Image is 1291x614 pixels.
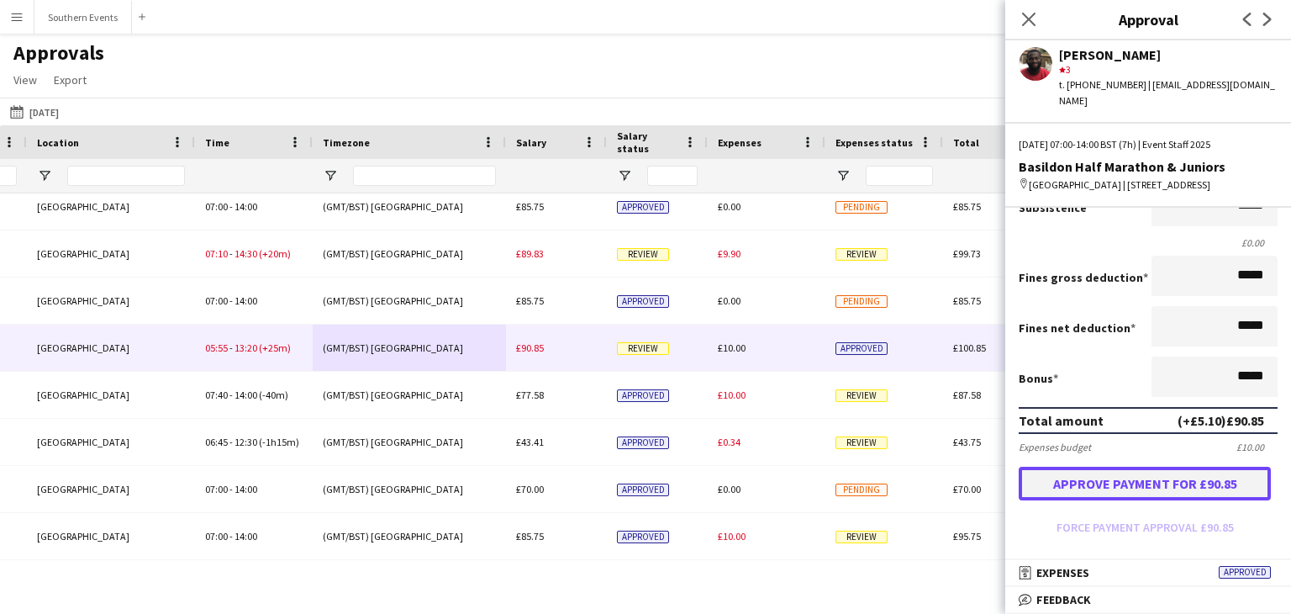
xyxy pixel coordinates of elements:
[205,530,228,543] span: 07:00
[259,341,291,354] span: (+25m)
[617,484,669,496] span: Approved
[205,200,228,213] span: 07:00
[1236,441,1278,453] div: £10.00
[1019,200,1092,215] label: Subsistence
[7,69,44,91] a: View
[953,294,981,307] span: £85.75
[205,436,228,448] span: 06:45
[234,530,257,543] span: 14:00
[617,437,669,449] span: Approved
[1059,62,1278,77] div: 3
[718,483,740,495] span: £0.00
[1005,8,1291,30] h3: Approval
[516,341,544,354] span: £90.85
[27,419,195,465] div: [GEOGRAPHIC_DATA]
[229,341,233,354] span: -
[54,72,87,87] span: Export
[835,248,888,261] span: Review
[313,278,506,324] div: (GMT/BST) [GEOGRAPHIC_DATA]
[647,166,698,186] input: Salary status Filter Input
[516,200,544,213] span: £85.75
[953,530,981,543] span: £95.75
[516,247,544,260] span: £89.83
[835,531,888,543] span: Review
[205,136,229,149] span: Time
[516,436,544,448] span: £43.41
[866,166,933,186] input: Expenses status Filter Input
[1178,412,1264,429] div: (+£5.10) £90.85
[516,530,544,543] span: £85.75
[234,389,257,401] span: 14:00
[229,200,233,213] span: -
[205,389,228,401] span: 07:40
[27,560,195,606] div: [GEOGRAPHIC_DATA]
[313,513,506,559] div: (GMT/BST) [GEOGRAPHIC_DATA]
[234,247,257,260] span: 14:30
[1005,560,1291,585] mat-expansion-panel-header: ExpensesApproved
[229,389,233,401] span: -
[953,341,986,354] span: £100.85
[617,168,632,183] button: Open Filter Menu
[617,342,669,355] span: Review
[718,247,740,260] span: £9.90
[34,1,132,34] button: Southern Events
[516,294,544,307] span: £85.75
[718,136,761,149] span: Expenses
[37,136,79,149] span: Location
[27,466,195,512] div: [GEOGRAPHIC_DATA]
[1019,467,1271,500] button: Approve payment for £90.85
[617,201,669,214] span: Approved
[718,341,746,354] span: £10.00
[7,102,62,122] button: [DATE]
[229,247,233,260] span: -
[229,436,233,448] span: -
[617,248,669,261] span: Review
[234,200,257,213] span: 14:00
[259,389,288,401] span: (-40m)
[835,342,888,355] span: Approved
[953,483,981,495] span: £70.00
[1019,320,1136,336] label: Fines net deduction
[313,183,506,230] div: (GMT/BST) [GEOGRAPHIC_DATA]
[953,389,981,401] span: £87.58
[313,325,506,371] div: (GMT/BST) [GEOGRAPHIC_DATA]
[27,230,195,277] div: [GEOGRAPHIC_DATA]
[1019,412,1104,429] div: Total amount
[313,560,506,606] div: (GMT/BST) [GEOGRAPHIC_DATA]
[835,484,888,496] span: Pending
[1036,565,1089,580] span: Expenses
[259,247,291,260] span: (+20m)
[516,136,546,149] span: Salary
[313,230,506,277] div: (GMT/BST) [GEOGRAPHIC_DATA]
[1059,77,1278,108] div: t. [PHONE_NUMBER] | [EMAIL_ADDRESS][DOMAIN_NAME]
[47,69,93,91] a: Export
[229,483,233,495] span: -
[1019,371,1058,386] label: Bonus
[27,183,195,230] div: [GEOGRAPHIC_DATA]
[205,247,228,260] span: 07:10
[234,483,257,495] span: 14:00
[718,436,740,448] span: £0.34
[234,341,257,354] span: 13:20
[1005,587,1291,612] mat-expansion-panel-header: Feedback
[27,278,195,324] div: [GEOGRAPHIC_DATA]
[516,483,544,495] span: £70.00
[953,436,981,448] span: £43.75
[234,436,257,448] span: 12:30
[313,372,506,418] div: (GMT/BST) [GEOGRAPHIC_DATA]
[1019,441,1091,453] div: Expenses budget
[323,168,338,183] button: Open Filter Menu
[1059,47,1278,62] div: [PERSON_NAME]
[234,294,257,307] span: 14:00
[1019,236,1278,249] div: £0.00
[1019,159,1278,174] div: Basildon Half Marathon & Juniors
[718,530,746,543] span: £10.00
[953,200,981,213] span: £85.75
[13,72,37,87] span: View
[617,295,669,308] span: Approved
[229,530,233,543] span: -
[1036,592,1091,607] span: Feedback
[67,166,185,186] input: Location Filter Input
[835,295,888,308] span: Pending
[835,437,888,449] span: Review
